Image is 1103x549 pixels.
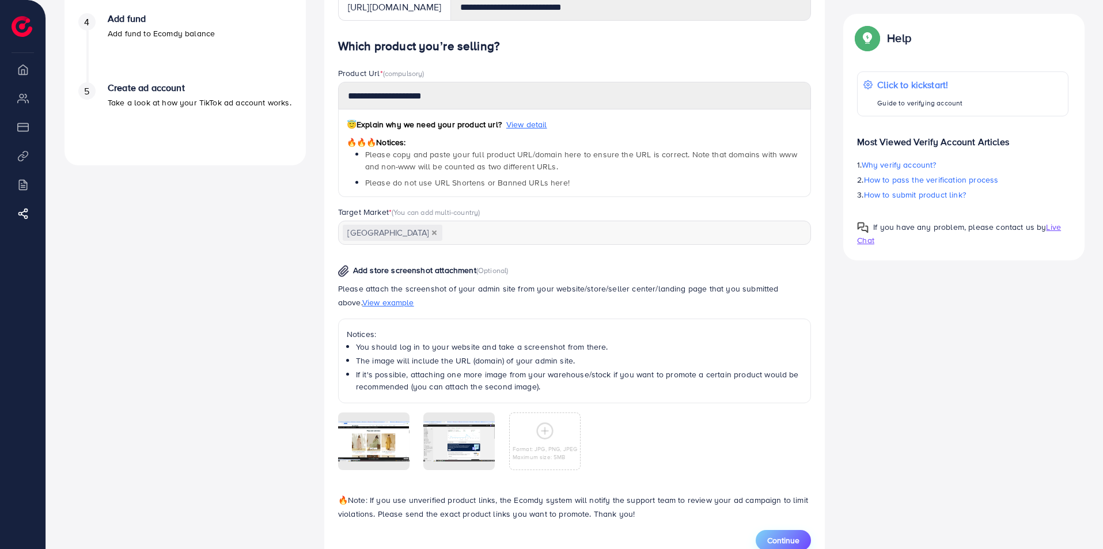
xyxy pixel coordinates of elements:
[65,13,306,82] li: Add fund
[506,119,547,130] span: View detail
[108,96,291,109] p: Take a look at how your TikTok ad account works.
[338,282,812,309] p: Please attach the screenshot of your admin site from your website/store/seller center/landing pag...
[877,96,962,110] p: Guide to verifying account
[444,224,797,242] input: Search for option
[857,188,1068,202] p: 3.
[767,535,799,546] span: Continue
[338,265,349,277] img: img
[877,78,962,92] p: Click to kickstart!
[392,207,480,217] span: (You can add multi-country)
[338,206,480,218] label: Target Market
[431,230,437,236] button: Deselect Pakistan
[864,189,966,200] span: How to submit product link?
[108,26,215,40] p: Add fund to Ecomdy balance
[864,174,999,185] span: How to pass the verification process
[65,82,306,152] li: Create ad account
[347,119,502,130] span: Explain why we need your product url?
[423,421,495,461] img: img uploaded
[356,369,803,392] li: If it's possible, attaching one more image from your warehouse/stock if you want to promote a cer...
[84,85,89,98] span: 5
[513,445,578,453] p: Format: JPG, PNG, JPEG
[513,453,578,461] p: Maximum size: 5MB
[84,16,89,29] span: 4
[338,67,424,79] label: Product Url
[347,137,406,148] span: Notices:
[362,297,414,308] span: View example
[356,341,803,353] li: You should log in to your website and take a screenshot from there.
[338,39,812,54] h4: Which product you’re selling?
[873,221,1046,233] span: If you have any problem, please contact us by
[857,222,869,233] img: Popup guide
[1054,497,1094,540] iframe: Chat
[108,82,291,93] h4: Create ad account
[356,355,803,366] li: The image will include the URL (domain) of your admin site.
[338,493,812,521] p: Note: If you use unverified product links, the Ecomdy system will notify the support team to revi...
[476,265,509,275] span: (Optional)
[862,159,937,171] span: Why verify account?
[338,494,348,506] span: 🔥
[347,119,357,130] span: 😇
[343,225,442,241] span: [GEOGRAPHIC_DATA]
[347,327,803,341] p: Notices:
[365,149,797,172] span: Please copy and paste your full product URL/domain here to ensure the URL is correct. Note that d...
[338,221,812,244] div: Search for option
[857,126,1068,149] p: Most Viewed Verify Account Articles
[347,137,376,148] span: 🔥🔥🔥
[857,173,1068,187] p: 2.
[857,158,1068,172] p: 1.
[887,31,911,45] p: Help
[338,421,410,461] img: img uploaded
[353,264,476,276] span: Add store screenshot attachment
[383,68,424,78] span: (compulsory)
[12,16,32,37] img: logo
[857,28,878,48] img: Popup guide
[108,13,215,24] h4: Add fund
[365,177,570,188] span: Please do not use URL Shortens or Banned URLs here!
